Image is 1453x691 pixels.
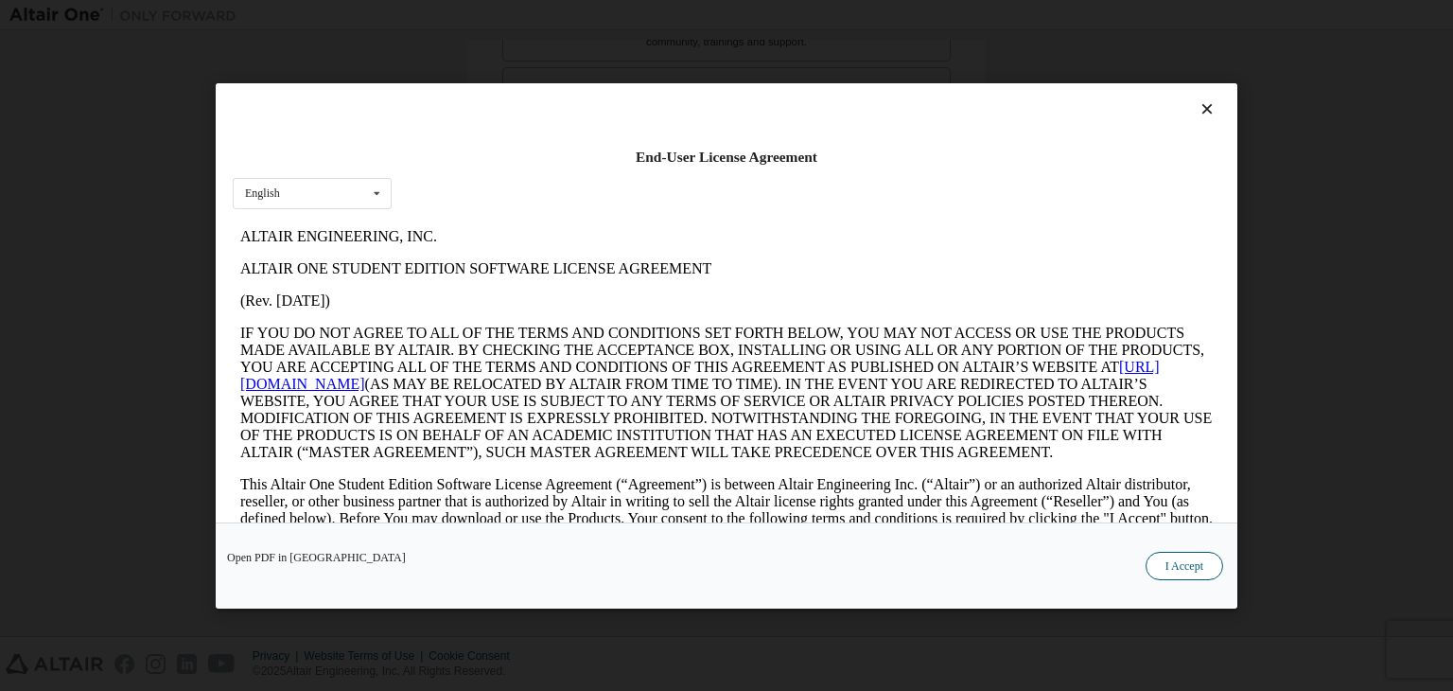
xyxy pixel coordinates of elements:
[8,40,980,57] p: ALTAIR ONE STUDENT EDITION SOFTWARE LICENSE AGREEMENT
[8,72,980,89] p: (Rev. [DATE])
[8,138,927,171] a: [URL][DOMAIN_NAME]
[1146,552,1223,580] button: I Accept
[8,256,980,324] p: This Altair One Student Edition Software License Agreement (“Agreement”) is between Altair Engine...
[227,552,406,563] a: Open PDF in [GEOGRAPHIC_DATA]
[245,187,280,199] div: English
[233,148,1220,167] div: End-User License Agreement
[8,104,980,240] p: IF YOU DO NOT AGREE TO ALL OF THE TERMS AND CONDITIONS SET FORTH BELOW, YOU MAY NOT ACCESS OR USE...
[8,8,980,25] p: ALTAIR ENGINEERING, INC.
